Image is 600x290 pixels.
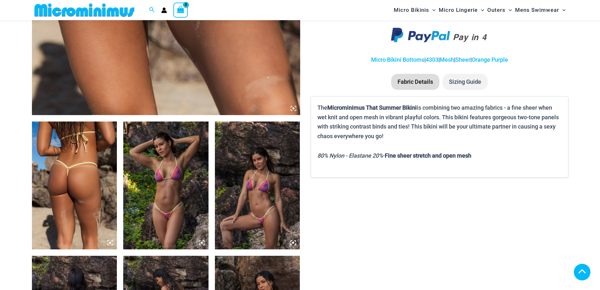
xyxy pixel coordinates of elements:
[327,104,417,111] b: Microminimus That Summer Bikini
[311,55,568,65] p: | | | |
[426,56,438,63] a: 4303
[391,74,439,90] li: Fabric Details
[455,56,470,63] a: Sheer
[443,74,488,90] li: Sizing Guide
[394,2,429,18] span: Micro Bikinis
[513,2,567,18] a: Mens SwimwearMenu ToggleMenu Toggle
[392,2,437,18] a: Micro BikinisMenu ToggleMenu Toggle
[559,2,566,18] span: Menu Toggle
[385,152,471,159] b: Fine sheer stretch and open mesh
[371,56,424,63] a: Micro Bikini Bottoms
[505,2,512,18] span: Menu Toggle
[149,6,155,14] a: Search icon link
[440,56,454,63] a: Mesh
[486,2,513,18] a: OutersMenu ToggleMenu Toggle
[32,121,117,249] img: That Summer Heat Wave Micro Bottom
[173,3,188,17] a: View Shopping Cart, empty
[472,56,490,63] a: Orange
[123,121,209,249] img: That Summer Heat Wave 3063 Tri Top 4303 Micro Bottom
[317,152,383,159] i: 80% Nylon - Elastane 20%
[478,2,484,18] span: Menu Toggle
[437,2,486,18] a: Micro LingerieMenu ToggleMenu Toggle
[391,1,568,19] nav: Site Navigation
[215,121,300,249] img: That Summer Heat Wave 3063 Tri Top 4303 Micro Bottom
[439,2,478,18] span: Micro Lingerie
[317,151,561,161] p: -
[161,7,167,13] a: Account icon link
[32,3,137,17] img: MM SHOP LOGO FLAT
[515,2,559,18] span: Mens Swimwear
[429,2,436,18] span: Menu Toggle
[491,56,508,63] a: Purple
[317,103,561,141] p: The is combining two amazing fabrics - a fine sheer when wet knit and open mesh in vibrant playfu...
[487,2,505,18] span: Outers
